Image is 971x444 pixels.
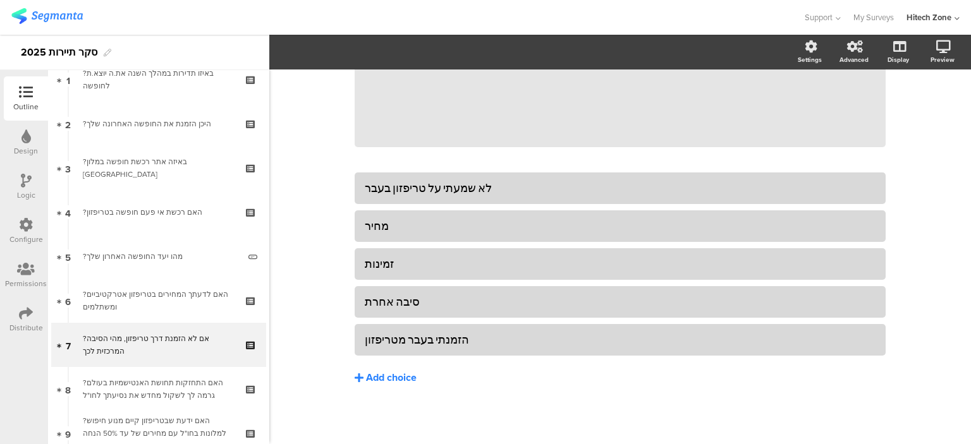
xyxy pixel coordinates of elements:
span: 3 [65,161,71,175]
a: 5 ?מהו יעד החופשה האחרון שלך [51,234,266,279]
div: Advanced [840,55,869,64]
div: Add choice [366,371,417,385]
a: 7 ?אם לא הזמנת דרך טריפזון, מהי הסיבה המרכזית לכך [51,323,266,367]
div: ?היכן הזמנת את החופשה האחרונה שלך [83,117,234,130]
div: זמינות [365,256,876,271]
span: 6 [65,294,71,308]
img: segmanta logo [11,8,83,24]
div: Settings [798,55,822,64]
div: לא שמעתי על טריפזון בעבר [365,181,876,195]
div: ?באיזו תדירות במהלך השנה את.ה יוצא.ת לחופשה [83,67,234,92]
div: Configure [9,234,43,245]
div: סיבה אחרת [365,294,876,309]
span: 9 [65,426,71,440]
div: Outline [13,101,39,112]
div: Permissions [5,278,47,289]
a: 2 ?היכן הזמנת את החופשה האחרונה שלך [51,102,266,146]
a: 1 ?באיזו תדירות במהלך השנה את.ה יוצא.ת לחופשה [51,57,266,102]
div: ?האם רכשת אי פעם חופשה בטריפזון [83,206,234,219]
div: ?האם התחזקות תחושת האנטישמיות בעולם גרמה לך לשקול מחדש את נסיעתך לחו"ל [83,376,234,402]
span: 5 [65,249,71,263]
div: ?האם לדעתך המחירים בטריפזון אטרקטיביים ומשתלמים [83,288,234,313]
span: 8 [65,382,71,396]
a: 6 ?האם לדעתך המחירים בטריפזון אטרקטיביים ומשתלמים [51,279,266,323]
a: 3 ?באיזה אתר רכשת חופשה במלון [GEOGRAPHIC_DATA] [51,146,266,190]
div: Hitech Zone [907,11,951,23]
div: ?מהו יעד החופשה האחרון שלך [83,250,239,263]
div: Preview [931,55,955,64]
div: ?אם לא הזמנת דרך טריפזון, מהי הסיבה המרכזית לכך [83,332,234,357]
div: Distribute [9,322,43,333]
div: הזמנתי בעבר מטריפזון [365,332,876,347]
div: Design [14,145,38,157]
div: ?באיזה אתר רכשת חופשה במלון בישראל [83,155,234,181]
span: 2 [65,117,71,131]
span: Support [805,11,833,23]
div: סקר תיירות 2025 [21,42,97,63]
span: 4 [65,205,71,219]
span: 1 [66,73,70,87]
a: 8 ?האם התחזקות תחושת האנטישמיות בעולם גרמה לך לשקול מחדש את נסיעתך לחו"ל [51,367,266,411]
a: 4 ?האם רכשת אי פעם חופשה בטריפזון [51,190,266,234]
div: מחיר [365,219,876,233]
div: Display [888,55,909,64]
button: Add choice [355,362,886,393]
span: 7 [66,338,71,352]
div: Logic [17,189,35,201]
